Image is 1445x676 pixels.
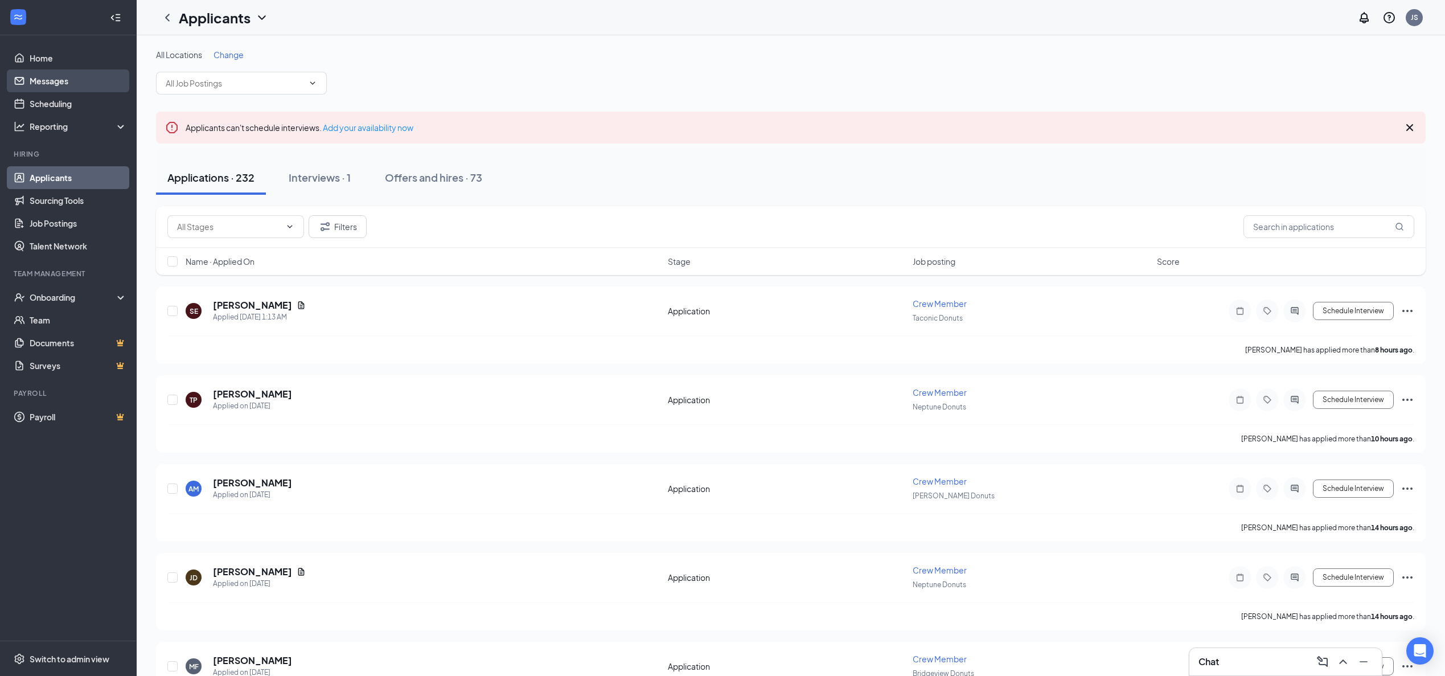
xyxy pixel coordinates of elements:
[30,189,127,212] a: Sourcing Tools
[1401,304,1414,318] svg: Ellipses
[14,121,25,132] svg: Analysis
[255,11,269,24] svg: ChevronDown
[1261,573,1274,582] svg: Tag
[13,11,24,23] svg: WorkstreamLogo
[179,8,251,27] h1: Applicants
[289,170,351,185] div: Interviews · 1
[30,47,127,69] a: Home
[913,565,967,575] span: Crew Member
[1288,395,1302,404] svg: ActiveChat
[1401,482,1414,495] svg: Ellipses
[309,215,367,238] button: Filter Filters
[213,299,292,312] h5: [PERSON_NAME]
[913,256,955,267] span: Job posting
[1233,306,1247,316] svg: Note
[1354,653,1373,671] button: Minimize
[1371,435,1413,443] b: 10 hours ago
[1313,653,1332,671] button: ComposeMessage
[213,388,292,400] h5: [PERSON_NAME]
[1403,121,1417,134] svg: Cross
[1395,222,1404,231] svg: MagnifyingGlass
[213,312,306,323] div: Applied [DATE] 1:13 AM
[1401,393,1414,407] svg: Ellipses
[110,12,121,23] svg: Collapse
[166,77,303,89] input: All Job Postings
[189,662,199,671] div: MF
[1261,306,1274,316] svg: Tag
[165,121,179,134] svg: Error
[1241,434,1414,444] p: [PERSON_NAME] has applied more than .
[1288,573,1302,582] svg: ActiveChat
[1371,612,1413,621] b: 14 hours ago
[668,305,906,317] div: Application
[1313,391,1394,409] button: Schedule Interview
[214,50,244,60] span: Change
[1233,573,1247,582] svg: Note
[1243,215,1414,238] input: Search in applications
[668,394,906,405] div: Application
[30,121,128,132] div: Reporting
[186,256,254,267] span: Name · Applied On
[1288,306,1302,316] svg: ActiveChat
[30,235,127,257] a: Talent Network
[1241,523,1414,532] p: [PERSON_NAME] has applied more than .
[913,654,967,664] span: Crew Member
[213,477,292,489] h5: [PERSON_NAME]
[14,292,25,303] svg: UserCheck
[1313,568,1394,587] button: Schedule Interview
[30,69,127,92] a: Messages
[913,491,995,500] span: [PERSON_NAME] Donuts
[30,166,127,189] a: Applicants
[1241,612,1414,621] p: [PERSON_NAME] has applied more than .
[1261,484,1274,493] svg: Tag
[30,292,117,303] div: Onboarding
[1157,256,1180,267] span: Score
[14,269,125,278] div: Team Management
[1336,655,1350,669] svg: ChevronUp
[213,489,292,501] div: Applied on [DATE]
[167,170,254,185] div: Applications · 232
[297,567,306,576] svg: Document
[30,212,127,235] a: Job Postings
[1313,302,1394,320] button: Schedule Interview
[14,388,125,398] div: Payroll
[30,354,127,377] a: SurveysCrown
[1357,655,1370,669] svg: Minimize
[668,572,906,583] div: Application
[1401,659,1414,673] svg: Ellipses
[1411,13,1418,22] div: JS
[30,309,127,331] a: Team
[1288,484,1302,493] svg: ActiveChat
[1313,480,1394,498] button: Schedule Interview
[188,484,199,494] div: AM
[1371,523,1413,532] b: 14 hours ago
[213,578,306,589] div: Applied on [DATE]
[385,170,482,185] div: Offers and hires · 73
[161,11,174,24] svg: ChevronLeft
[318,220,332,233] svg: Filter
[1406,637,1434,665] div: Open Intercom Messenger
[913,403,966,411] span: Neptune Donuts
[913,387,967,398] span: Crew Member
[1375,346,1413,354] b: 8 hours ago
[668,256,691,267] span: Stage
[190,306,198,316] div: SE
[297,301,306,310] svg: Document
[1261,395,1274,404] svg: Tag
[30,405,127,428] a: PayrollCrown
[213,654,292,667] h5: [PERSON_NAME]
[1233,395,1247,404] svg: Note
[190,573,198,583] div: JD
[668,661,906,672] div: Application
[156,50,202,60] span: All Locations
[285,222,294,231] svg: ChevronDown
[308,79,317,88] svg: ChevronDown
[1198,655,1219,668] h3: Chat
[1245,345,1414,355] p: [PERSON_NAME] has applied more than .
[186,122,413,133] span: Applicants can't schedule interviews.
[913,314,963,322] span: Taconic Donuts
[1233,484,1247,493] svg: Note
[1382,11,1396,24] svg: QuestionInfo
[213,566,292,578] h5: [PERSON_NAME]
